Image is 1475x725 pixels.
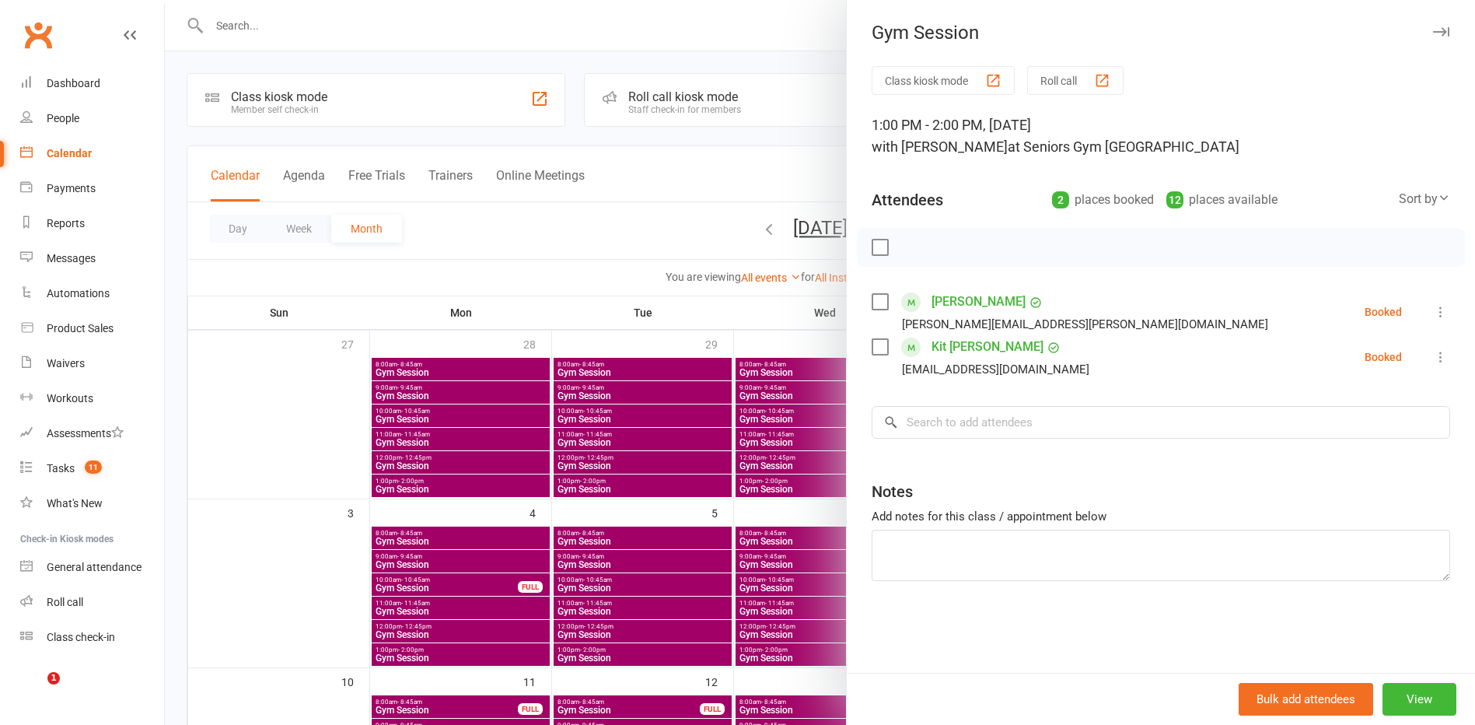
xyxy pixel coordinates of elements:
[902,314,1268,334] div: [PERSON_NAME][EMAIL_ADDRESS][PERSON_NAME][DOMAIN_NAME]
[872,66,1015,95] button: Class kiosk mode
[847,22,1475,44] div: Gym Session
[20,620,164,655] a: Class kiosk mode
[85,461,102,474] span: 11
[20,206,164,241] a: Reports
[47,596,83,608] div: Roll call
[1399,189,1450,209] div: Sort by
[20,416,164,451] a: Assessments
[1166,189,1278,211] div: places available
[47,182,96,194] div: Payments
[20,101,164,136] a: People
[20,451,164,486] a: Tasks 11
[47,357,85,370] div: Waivers
[1239,683,1373,716] button: Bulk add attendees
[47,631,115,643] div: Class check-in
[47,287,110,299] div: Automations
[1382,683,1456,716] button: View
[20,346,164,381] a: Waivers
[902,359,1089,380] div: [EMAIL_ADDRESS][DOMAIN_NAME]
[1365,306,1402,317] div: Booked
[20,550,164,585] a: General attendance kiosk mode
[47,497,103,510] div: What's New
[1365,352,1402,362] div: Booked
[20,136,164,171] a: Calendar
[47,427,124,440] div: Assessments
[1166,191,1183,208] div: 12
[47,561,142,573] div: General attendance
[872,406,1450,439] input: Search to add attendees
[20,311,164,346] a: Product Sales
[1052,189,1154,211] div: places booked
[872,507,1450,526] div: Add notes for this class / appointment below
[47,252,96,264] div: Messages
[47,462,75,475] div: Tasks
[47,217,85,229] div: Reports
[47,392,93,405] div: Workouts
[872,114,1450,158] div: 1:00 PM - 2:00 PM, [DATE]
[20,486,164,521] a: What's New
[47,322,114,334] div: Product Sales
[16,672,53,709] iframe: Intercom live chat
[47,112,79,124] div: People
[1008,138,1239,155] span: at Seniors Gym [GEOGRAPHIC_DATA]
[20,171,164,206] a: Payments
[20,276,164,311] a: Automations
[47,672,60,685] span: 1
[20,585,164,620] a: Roll call
[19,16,58,54] a: Clubworx
[47,77,100,89] div: Dashboard
[1052,191,1069,208] div: 2
[872,481,913,503] div: Notes
[931,334,1043,359] a: Kit [PERSON_NAME]
[47,147,92,159] div: Calendar
[1027,66,1124,95] button: Roll call
[872,189,943,211] div: Attendees
[20,241,164,276] a: Messages
[20,381,164,416] a: Workouts
[20,66,164,101] a: Dashboard
[931,289,1026,314] a: [PERSON_NAME]
[872,138,1008,155] span: with [PERSON_NAME]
